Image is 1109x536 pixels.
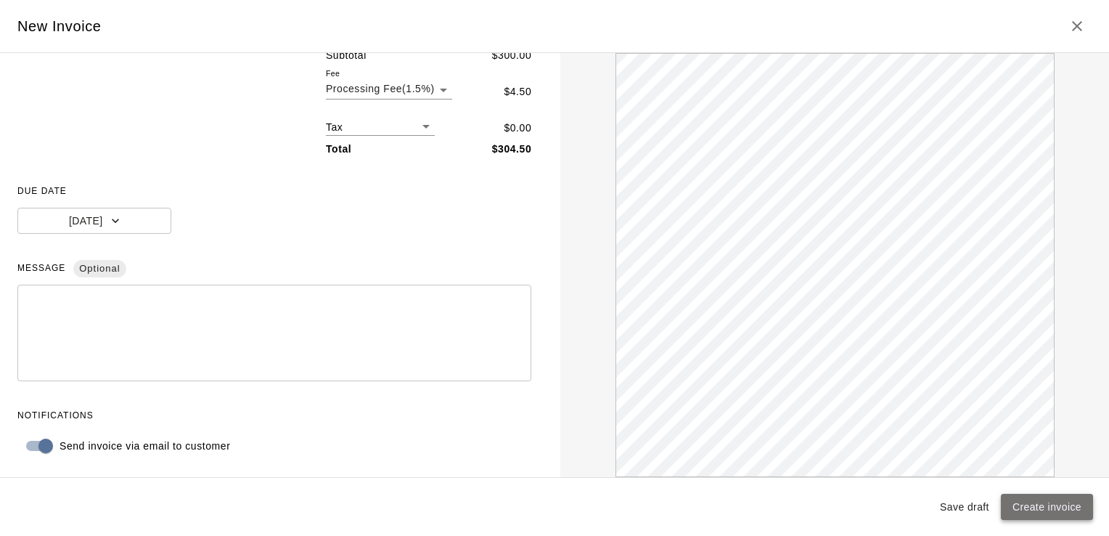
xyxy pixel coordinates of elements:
[17,17,102,36] h5: New Invoice
[504,121,531,136] p: $ 0.00
[17,405,531,428] span: NOTIFICATIONS
[17,180,531,203] span: DUE DATE
[17,208,171,235] button: [DATE]
[1063,12,1092,41] button: Close
[17,257,531,280] span: MESSAGE
[73,256,126,282] span: Optional
[934,494,995,521] button: Save draft
[492,143,532,155] b: $ 304.50
[492,48,532,63] p: $ 300.00
[326,68,340,78] label: Fee
[1001,494,1093,521] button: Create invoice
[326,81,452,100] div: Processing Fee ( 1.5 % )
[504,84,531,100] p: $ 4.50
[326,48,367,63] p: Subtotal
[326,143,351,155] b: Total
[60,439,230,454] p: Send invoice via email to customer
